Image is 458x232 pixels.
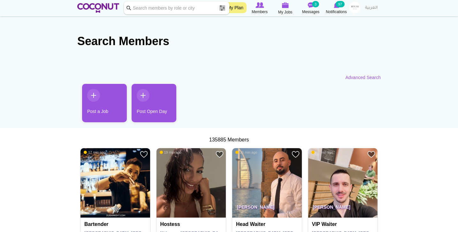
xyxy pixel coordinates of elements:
span: 17 min ago [84,150,105,155]
a: Add to Favourites [367,150,375,158]
span: My Jobs [278,9,293,15]
span: 26 min ago [235,150,257,155]
img: Messages [308,2,314,8]
img: Browse Members [256,2,264,8]
a: العربية [362,2,381,14]
a: Advanced Search [345,74,381,81]
h4: Head Waiter [236,221,300,227]
li: 2 / 2 [127,84,172,127]
div: 135885 Members [77,136,381,144]
span: 19 min ago [160,150,181,155]
a: Post a Job [82,84,127,122]
a: Add to Favourites [216,150,224,158]
a: Messages Messages 3 [298,2,324,15]
span: Members [252,9,268,15]
a: Notifications Notifications 97 [324,2,349,15]
a: Add to Favourites [292,150,300,158]
small: 3 [312,1,319,7]
a: Add to Favourites [140,150,148,158]
a: My Plan [224,2,247,13]
h2: Search Members [77,34,381,49]
a: My Jobs My Jobs [272,2,298,15]
img: Home [77,3,119,13]
p: [PERSON_NAME] [232,200,302,218]
input: Search members by role or city [124,2,229,14]
small: 97 [336,1,345,7]
span: 32 min ago [311,150,333,155]
img: Notifications [334,2,339,8]
a: Post Open Day [132,84,176,122]
p: [PERSON_NAME] [308,200,378,218]
img: My Jobs [282,2,289,8]
h4: VIP waiter [312,221,376,227]
h4: Bartender [84,221,148,227]
h4: Hostess [160,221,224,227]
span: Notifications [326,9,347,15]
li: 1 / 2 [77,84,122,127]
a: Browse Members Members [247,2,272,15]
span: Messages [302,9,320,15]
